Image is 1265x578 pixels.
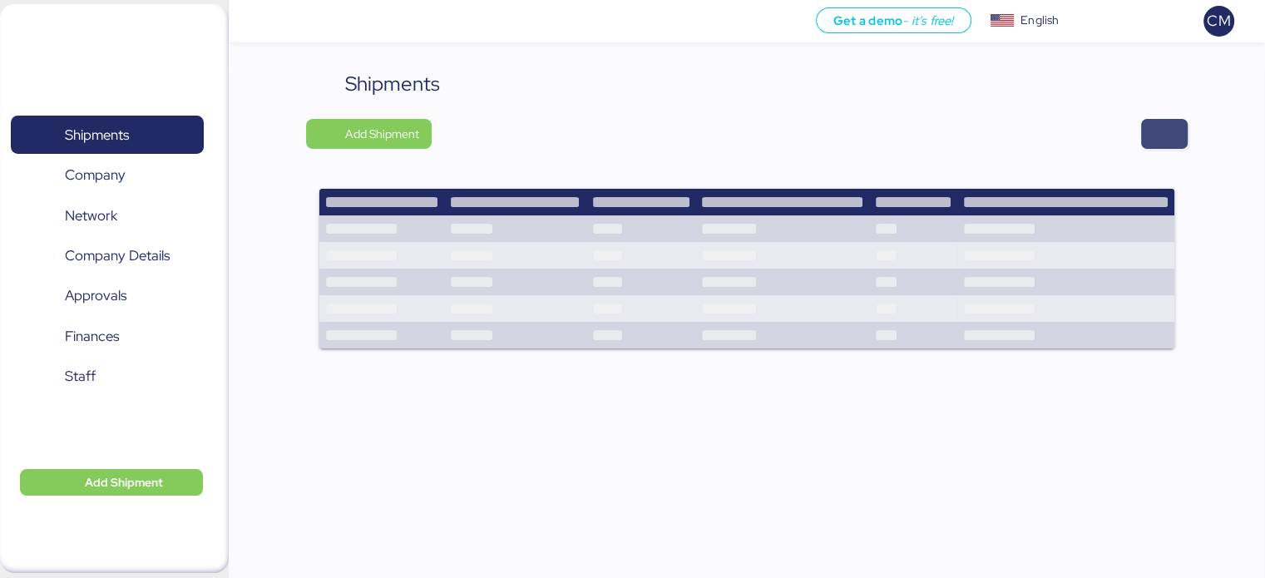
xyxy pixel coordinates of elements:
span: Company Details [65,244,170,268]
button: Add Shipment [306,119,432,149]
a: Finances [11,318,204,356]
div: Shipments [344,69,439,99]
span: Shipments [65,123,129,147]
a: Approvals [11,277,204,315]
button: Menu [239,7,267,36]
div: English [1020,12,1059,29]
span: CM [1207,10,1230,32]
button: Add Shipment [20,469,203,496]
span: Approvals [65,284,126,308]
a: Company Details [11,237,204,275]
span: Staff [65,364,96,388]
span: Company [65,163,126,187]
a: Company [11,156,204,195]
span: Add Shipment [85,472,163,492]
a: Staff [11,358,204,396]
a: Shipments [11,116,204,154]
a: Network [11,196,204,235]
span: Finances [65,324,119,348]
span: Network [65,204,117,228]
span: Add Shipment [344,124,418,144]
